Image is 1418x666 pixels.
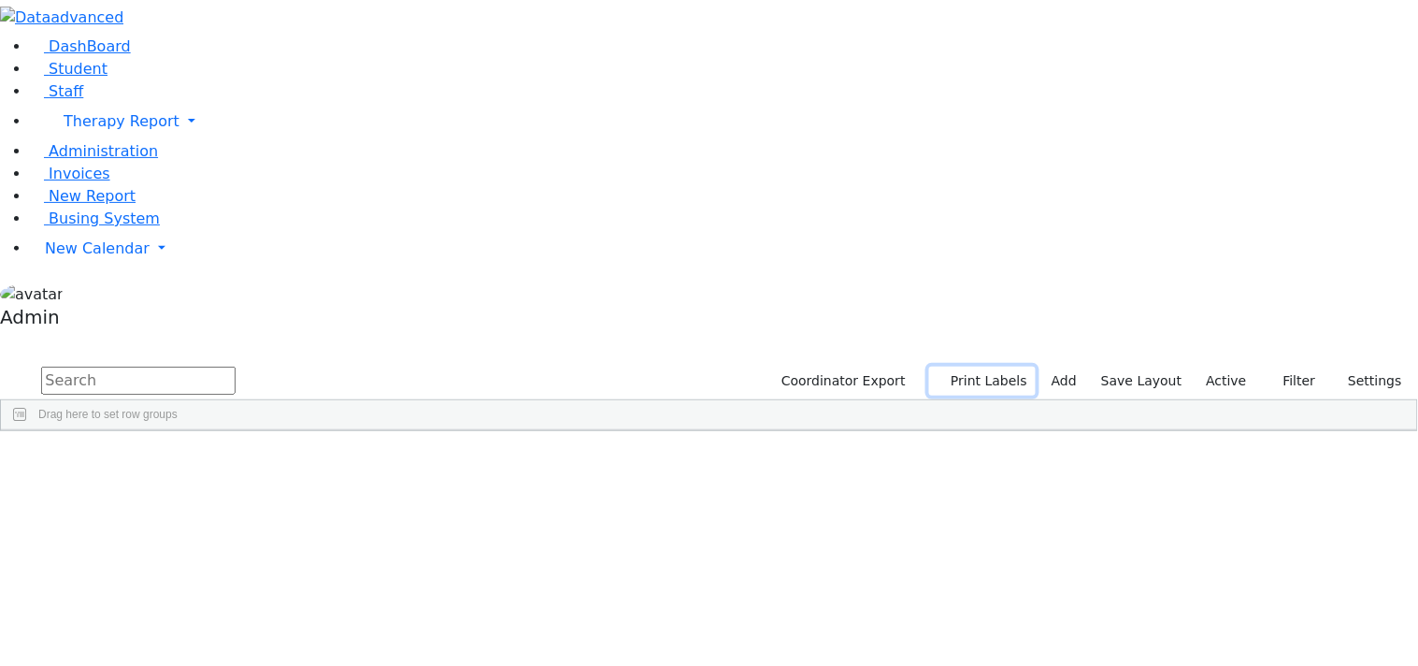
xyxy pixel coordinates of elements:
button: Print Labels [929,367,1036,396]
span: New Calendar [45,239,150,257]
button: Filter [1259,367,1325,396]
a: Staff [30,82,83,100]
span: Invoices [49,165,110,182]
span: New Report [49,187,136,205]
a: New Calendar [30,230,1418,268]
span: DashBoard [49,37,131,55]
button: Save Layout [1093,367,1190,396]
a: Therapy Report [30,103,1418,140]
a: Student [30,60,107,78]
button: Coordinator Export [769,367,914,396]
button: Settings [1325,367,1411,396]
span: Student [49,60,107,78]
span: Drag here to set row groups [38,408,178,421]
label: Active [1198,367,1255,396]
a: New Report [30,187,136,205]
a: Administration [30,142,158,160]
span: Therapy Report [64,112,179,130]
a: Busing System [30,210,160,227]
span: Administration [49,142,158,160]
a: Add [1043,367,1085,396]
a: Invoices [30,165,110,182]
span: Busing System [49,210,160,227]
span: Staff [49,82,83,100]
a: DashBoard [30,37,131,55]
input: Search [41,367,236,395]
